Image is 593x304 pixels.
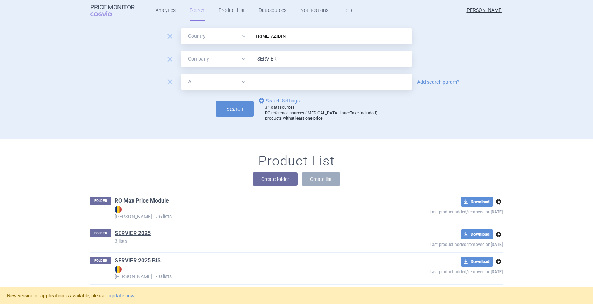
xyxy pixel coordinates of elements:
a: SERVIER 2025 BIS [115,257,161,264]
h1: Product List [258,153,335,169]
p: FOLDER [90,197,111,205]
a: RO Max Price Module [115,197,169,205]
button: Create list [302,172,340,186]
a: SERVIER 2025 [115,229,151,237]
button: Download [461,197,493,207]
p: FOLDER [90,229,111,237]
h1: SERVIER 2025 BIS [115,257,161,266]
strong: [PERSON_NAME] [115,206,379,219]
button: Search [216,101,254,117]
p: FOLDER [90,257,111,264]
span: COGVIO [90,11,122,16]
a: Search Settings [257,97,300,105]
button: Download [461,257,493,267]
a: update now [109,293,135,298]
p: 3 lists [115,239,379,243]
i: • [152,273,159,280]
h1: RO Max Price Module [115,197,169,206]
a: Add search param? [417,79,459,84]
strong: [DATE] [491,210,503,214]
strong: Price Monitor [90,4,135,11]
p: Last product added/removed on [379,207,503,215]
button: Create folder [253,172,298,186]
p: Last product added/removed on [379,239,503,248]
strong: at least one price [291,116,322,121]
i: • [152,214,159,221]
p: 0 lists [115,266,379,280]
a: Price MonitorCOGVIO [90,4,135,17]
strong: 31 [265,105,270,110]
p: Last product added/removed on [379,267,503,275]
span: New version of application is available, please . [7,293,140,298]
div: datasources RO reference sources ([MEDICAL_DATA] LauerTaxe included) products with [265,105,377,121]
strong: [DATE] [491,242,503,247]
strong: [DATE] [491,269,503,274]
strong: [PERSON_NAME] [115,266,379,279]
p: 6 lists [115,206,379,220]
button: Download [461,229,493,239]
h1: SERVIER 2025 [115,229,151,239]
img: RO [115,206,122,213]
img: RO [115,266,122,273]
